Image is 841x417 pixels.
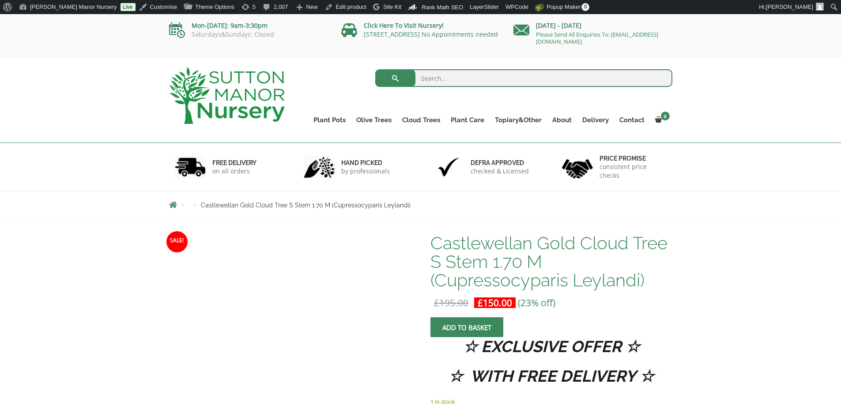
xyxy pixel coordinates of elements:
span: [PERSON_NAME] [766,4,813,10]
img: 1.jpg [175,156,206,178]
a: Plant Care [445,114,490,126]
p: by professionals [341,167,390,176]
img: 3.jpg [433,156,464,178]
p: consistent price checks [600,162,667,180]
h6: Price promise [600,154,667,162]
span: £ [478,297,483,309]
span: Site Kit [383,4,401,10]
span: Rank Math SEO [422,4,463,11]
span: 0 [581,3,589,11]
a: Contact [614,114,650,126]
input: Search... [375,69,672,87]
h1: Castlewellan Gold Cloud Tree S Stem 1.70 M (Cupressocyparis Leylandi) [430,234,672,289]
a: Click Here To Visit Nursery! [364,21,444,30]
a: Cloud Trees [397,114,445,126]
a: Please Send All Enquiries To: [EMAIL_ADDRESS][DOMAIN_NAME] [536,30,658,45]
a: Topiary&Other [490,114,547,126]
span: Sale! [166,231,188,252]
bdi: 150.00 [478,297,512,309]
bdi: 195.00 [434,297,468,309]
a: Olive Trees [351,114,397,126]
a: About [547,114,577,126]
span: Castlewellan Gold Cloud Tree S Stem 1.70 M (Cupressocyparis Leylandi) [201,202,411,209]
span: £ [434,297,439,309]
span: (23% off) [518,297,555,309]
span: 2 [661,112,670,120]
a: 2 [650,114,672,126]
a: Delivery [577,114,614,126]
img: logo [169,67,285,124]
button: Add to basket [430,317,503,337]
img: 4.jpg [562,154,593,180]
a: Plant Pots [308,114,351,126]
p: on all orders [212,167,256,176]
nav: Breadcrumbs [169,201,672,208]
p: Saturdays&Sundays: Closed [169,31,328,38]
p: checked & Licensed [471,167,529,176]
p: [DATE] - [DATE] [513,20,672,31]
strong: ☆ EXCLUSIVE OFFER ☆ [463,337,640,356]
p: Mon-[DATE]: 9am-3:30pm [169,20,328,31]
h6: hand picked [341,159,390,167]
p: 1 in stock [430,396,672,407]
a: [STREET_ADDRESS] No Appointments needed [364,30,498,38]
strong: ☆ WITH FREE DELIVERY ☆ [449,367,654,385]
h6: FREE DELIVERY [212,159,256,167]
a: Live [121,3,136,11]
img: 2.jpg [304,156,335,178]
h6: Defra approved [471,159,529,167]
